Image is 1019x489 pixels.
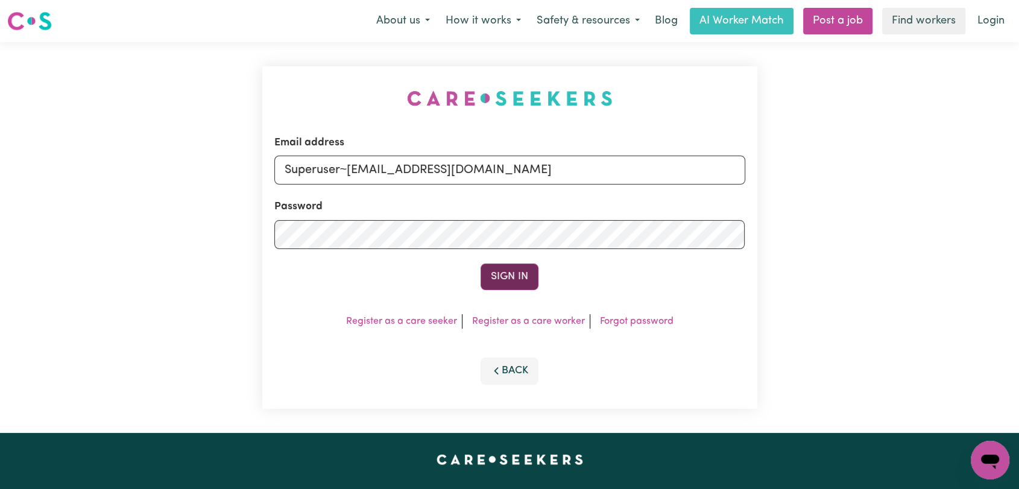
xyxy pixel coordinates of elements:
a: Blog [648,8,685,34]
a: Careseekers home page [437,455,583,464]
a: Register as a care seeker [346,317,457,326]
a: Post a job [803,8,872,34]
input: Email address [274,156,745,185]
iframe: Button to launch messaging window [971,441,1009,479]
a: AI Worker Match [690,8,793,34]
button: Safety & resources [529,8,648,34]
a: Forgot password [600,317,674,326]
button: How it works [438,8,529,34]
button: About us [368,8,438,34]
button: Back [481,358,538,384]
label: Email address [274,135,344,151]
button: Sign In [481,263,538,290]
img: Careseekers logo [7,10,52,32]
a: Find workers [882,8,965,34]
a: Login [970,8,1012,34]
a: Careseekers logo [7,7,52,35]
label: Password [274,199,323,215]
a: Register as a care worker [472,317,585,326]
